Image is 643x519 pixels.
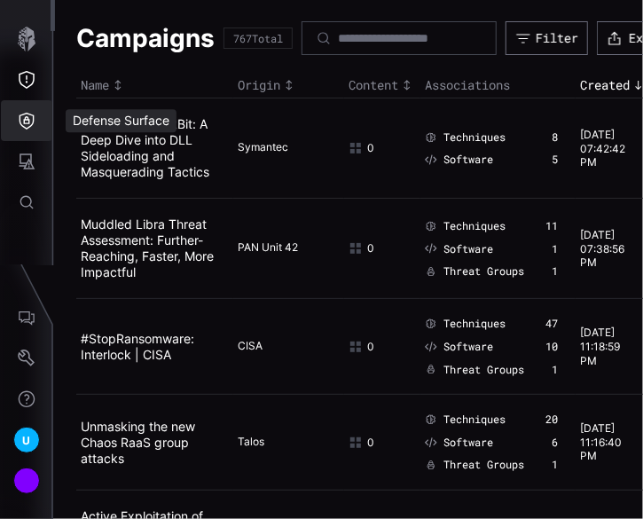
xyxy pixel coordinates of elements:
[76,22,215,54] h1: Campaigns
[443,363,524,377] span: Threat Groups
[349,436,403,450] div: 0
[443,317,506,331] span: Techniques
[238,77,340,93] div: Toggle sort direction
[349,241,403,256] div: 0
[81,77,229,93] div: Toggle sort direction
[506,21,588,55] button: Filter
[443,264,524,279] span: Threat Groups
[425,242,493,256] a: Software
[425,413,506,427] a: Techniques
[552,436,558,450] div: 6
[443,458,524,472] span: Threat Groups
[552,264,558,279] div: 1
[425,264,524,279] a: Threat Groups
[536,30,578,46] div: Filter
[580,128,625,169] time: [DATE] 07:42:42 PM
[545,219,558,233] div: 11
[81,331,194,362] a: #StopRansomware: Interlock | CISA
[443,153,493,167] span: Software
[425,130,506,145] a: Techniques
[545,340,558,354] div: 10
[425,219,506,233] a: Techniques
[238,240,326,256] div: PAN Unit 42
[425,436,493,450] a: Software
[238,140,326,156] div: Symantec
[443,436,493,450] span: Software
[552,363,558,377] div: 1
[420,73,576,98] th: Associations
[580,228,624,269] time: [DATE] 07:38:56 PM
[233,33,283,43] div: 767 Total
[349,77,416,93] div: Toggle sort direction
[349,141,403,155] div: 0
[66,109,176,132] div: Defense Surface
[552,153,558,167] div: 5
[425,340,493,354] a: Software
[81,216,214,279] a: Muddled Libra Threat Assessment: Further-Reaching, Faster, More Impactful
[22,431,30,450] span: U
[81,419,195,466] a: Unmasking the new Chaos RaaS group attacks
[425,153,493,167] a: Software
[443,242,493,256] span: Software
[81,116,209,179] a: Unmasking LockBit: A Deep Dive into DLL Sideloading and Masquerading Tactics
[552,458,558,472] div: 1
[425,317,506,331] a: Techniques
[238,339,326,355] div: CISA
[425,363,524,377] a: Threat Groups
[1,420,52,460] button: U
[238,435,326,451] div: Talos
[580,421,622,462] time: [DATE] 11:16:40 PM
[545,413,558,427] div: 20
[580,326,620,366] time: [DATE] 11:18:59 PM
[545,317,558,331] div: 47
[443,413,506,427] span: Techniques
[443,130,506,145] span: Techniques
[349,340,403,354] div: 0
[443,340,493,354] span: Software
[552,130,558,145] div: 8
[552,242,558,256] div: 1
[443,219,506,233] span: Techniques
[425,458,524,472] a: Threat Groups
